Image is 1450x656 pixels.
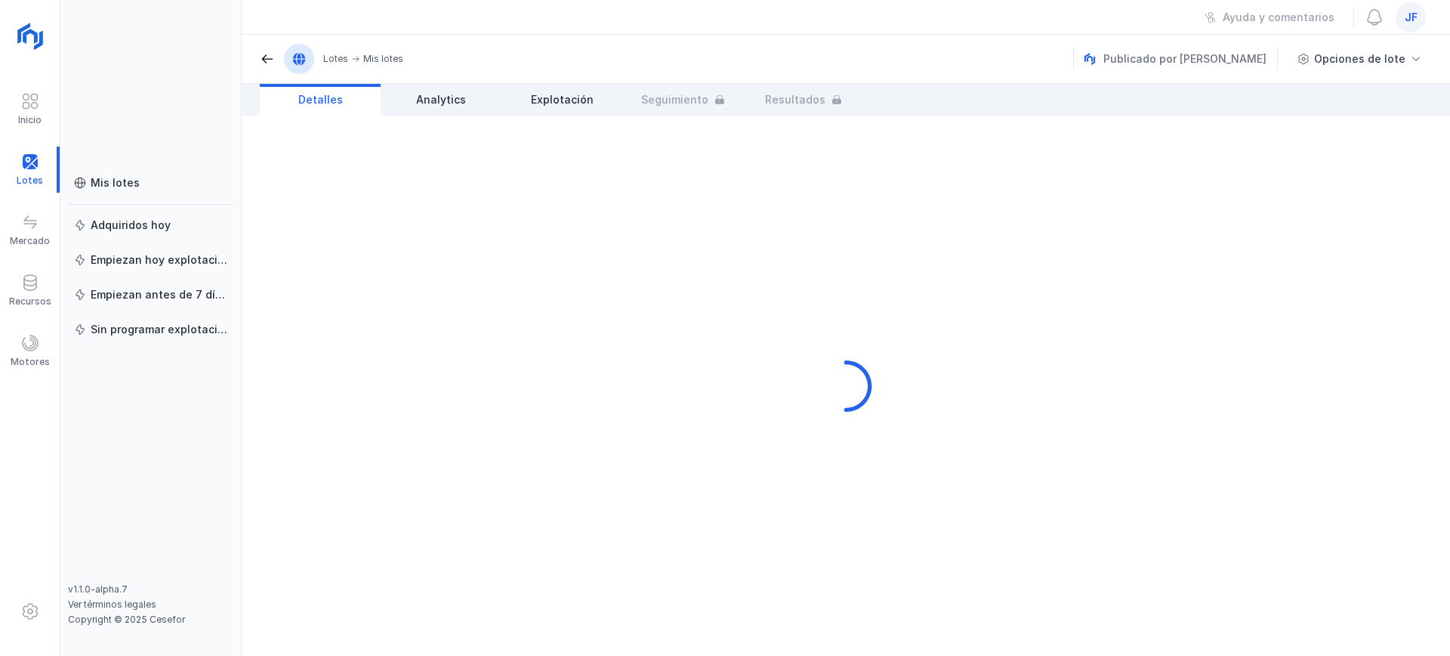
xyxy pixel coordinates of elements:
div: Empiezan antes de 7 días [91,287,227,302]
div: Mercado [10,235,50,247]
div: Ayuda y comentarios [1223,10,1334,25]
a: Empiezan hoy explotación [68,246,233,274]
div: Lotes [323,53,348,65]
a: Empiezan antes de 7 días [68,281,233,308]
span: jf [1405,10,1418,25]
img: nemus.svg [1084,53,1096,65]
a: Adquiridos hoy [68,212,233,239]
div: Recursos [9,296,51,308]
a: Explotación [501,84,622,116]
button: Ayuda y comentarios [1195,5,1344,30]
div: Copyright © 2025 Cesefor [68,614,233,626]
a: Seguimiento [622,84,743,116]
a: Ver términos legales [68,599,156,610]
div: Adquiridos hoy [91,218,171,233]
div: Sin programar explotación [91,322,227,337]
div: Inicio [18,114,42,126]
div: v1.1.0-alpha.7 [68,583,233,596]
div: Mis lotes [363,53,403,65]
div: Publicado por [PERSON_NAME] [1084,48,1280,70]
a: Detalles [260,84,381,116]
div: Opciones de lote [1314,51,1405,67]
div: Mis lotes [91,175,140,190]
span: Detalles [298,92,343,107]
span: Resultados [765,92,825,107]
a: Sin programar explotación [68,316,233,343]
span: Analytics [416,92,466,107]
a: Resultados [743,84,864,116]
span: Seguimiento [641,92,708,107]
div: Motores [11,356,50,368]
span: Explotación [531,92,594,107]
div: Empiezan hoy explotación [91,252,227,268]
a: Analytics [381,84,501,116]
a: Mis lotes [68,169,233,196]
img: logoRight.svg [11,17,49,55]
